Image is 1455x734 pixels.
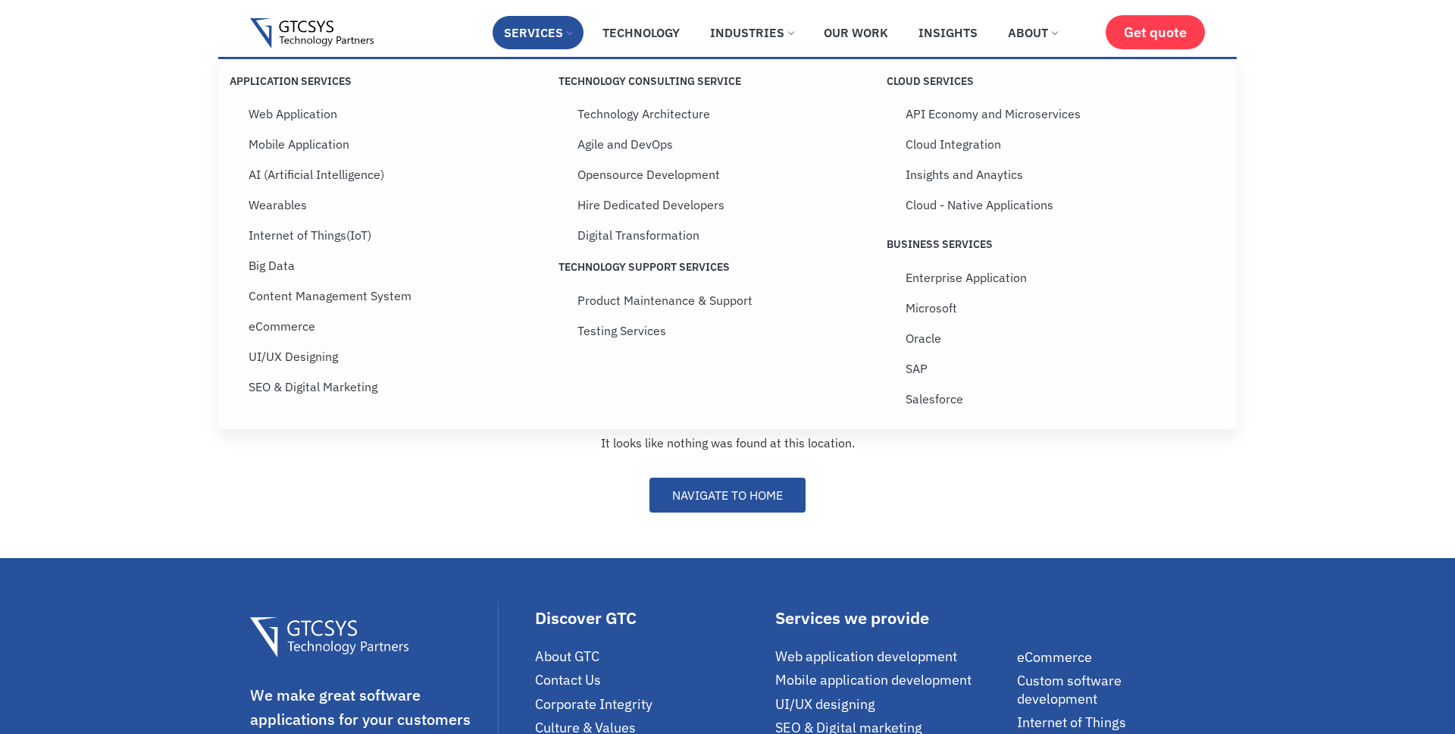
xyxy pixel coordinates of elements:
a: Salesforce [894,384,1223,414]
a: SEO & Digital Marketing [237,372,566,402]
a: Product Maintenance & Support [566,285,895,315]
a: Insights [907,16,989,49]
a: Contact Us [535,671,768,689]
p: It looks like nothing was found at this location. [250,434,1205,452]
a: Industries [699,16,805,49]
span: Contact Us [535,671,601,689]
img: Gtcsys logo [250,18,374,49]
p: Technology Consulting Service [559,74,887,88]
p: Technology Support Services [559,260,887,274]
p: Business Services [887,237,1216,251]
span: NAVIGATE TO HOME [672,489,783,501]
a: Microsoft [894,293,1223,323]
img: Gtcsys Footer Logo [250,617,408,657]
a: Our Work [812,16,900,49]
a: Digital Transformation [566,220,895,250]
a: Web Application [237,99,566,129]
a: UI/UX designing [775,695,1010,713]
a: Hire Dedicated Developers [566,190,895,220]
span: Corporate Integrity [535,695,652,713]
a: Mobile Application [237,129,566,159]
a: Big Data [237,250,566,281]
a: Content Management System [237,281,566,311]
div: Services we provide [775,610,1010,626]
a: Mobile application development [775,671,1010,689]
a: Internet of Things [1017,714,1205,731]
a: Opensource Development [566,159,895,190]
a: Web application development [775,648,1010,665]
a: Testing Services [566,315,895,346]
div: Discover GTC [535,610,768,626]
a: API Economy and Microservices [894,99,1223,129]
a: eCommerce [237,311,566,341]
a: Oracle [894,323,1223,353]
p: Cloud Services [887,74,1216,88]
a: eCommerce [1017,648,1205,666]
a: Wearables [237,190,566,220]
a: Custom software development [1017,672,1205,707]
span: About GTC [535,648,599,665]
a: Cloud Integration [894,129,1223,159]
a: Internet of Things(IoT) [237,220,566,250]
a: SAP [894,353,1223,384]
p: Application Services [230,74,559,88]
a: About [997,16,1069,49]
a: NAVIGATE TO HOME [649,478,806,513]
a: Enterprise Application [894,262,1223,293]
a: Technology Architecture [566,99,895,129]
a: Services [493,16,584,49]
a: Cloud - Native Applications [894,190,1223,220]
span: Mobile application development [775,671,972,689]
a: Insights and Anaytics [894,159,1223,190]
span: eCommerce [1017,648,1092,666]
span: Web application development [775,648,957,665]
span: Internet of Things [1017,714,1126,731]
a: Technology [591,16,691,49]
a: AI (Artificial Intelligence) [237,159,566,190]
a: Corporate Integrity [535,695,768,713]
a: Agile and DevOps [566,129,895,159]
a: About GTC [535,648,768,665]
a: Get quote [1106,15,1205,49]
span: Get quote [1124,24,1187,40]
a: UI/UX Designing [237,341,566,372]
span: UI/UX designing [775,695,875,713]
